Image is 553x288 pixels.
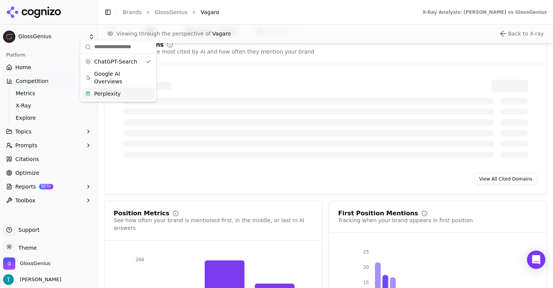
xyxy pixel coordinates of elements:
button: Close perspective view [499,29,544,38]
span: Google AI Overviews [94,70,142,85]
tspan: 20 [363,265,369,270]
span: Explore [16,114,82,122]
span: Topics [15,128,32,135]
tspan: 15 [363,280,369,285]
a: Home [3,61,95,73]
span: Reports [15,183,36,190]
tspan: 266 [135,257,144,262]
a: Brands [123,9,142,15]
a: Metrics [13,88,85,99]
span: BETA [39,184,53,189]
div: Open Intercom Messenger [527,251,545,269]
span: Home [15,63,31,71]
button: ReportsBETA [3,181,95,193]
span: Citations [15,155,39,163]
span: Perplexity [94,90,121,98]
a: Explore [13,112,85,123]
span: Vagaro [201,8,219,16]
span: ChatGPT-Search [94,58,137,65]
span: [PERSON_NAME] [17,276,61,283]
a: GlossGenius [155,8,188,16]
div: Suggestions [80,54,156,101]
nav: breadcrumb [123,8,407,16]
img: Thomas Hopkins [3,274,14,285]
span: Metrics [16,89,82,97]
a: Optimize [3,167,95,179]
img: GlossGenius [3,257,15,270]
div: X-Ray Analysis: [PERSON_NAME] vs GlossGenius [422,9,547,15]
span: Toolbox [15,197,36,204]
div: First Position Mentions [338,210,418,216]
div: Domains that are most cited by AI and how often they mention your brand [114,48,314,55]
button: Competition [3,75,95,87]
span: Viewing through the perspective of [116,30,231,37]
a: Citations [3,153,95,165]
img: GlossGenius [3,31,15,43]
span: GlossGenius [20,260,51,267]
div: Position Metrics [114,210,170,216]
tspan: 25 [363,249,369,255]
span: X-Ray [16,102,82,109]
span: GlossGenius [18,33,85,40]
button: Open user button [3,274,61,285]
span: Optimize [15,169,39,177]
div: See how often your brand is mentioned first, in the middle, or last in AI answers [114,216,313,232]
span: Support [15,226,39,234]
button: Topics [3,125,95,138]
div: Platform [3,49,95,61]
a: View All Cited Domains [474,173,537,185]
button: Prompts [3,139,95,151]
a: X-Ray [13,100,85,111]
span: Competition [16,77,49,85]
button: Open organization switcher [3,257,51,270]
button: Toolbox [3,194,95,207]
span: Prompts [15,142,38,149]
span: Vagaro [212,31,231,37]
span: Theme [15,245,37,251]
div: Tracking when your brand appears in first position [338,216,473,224]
